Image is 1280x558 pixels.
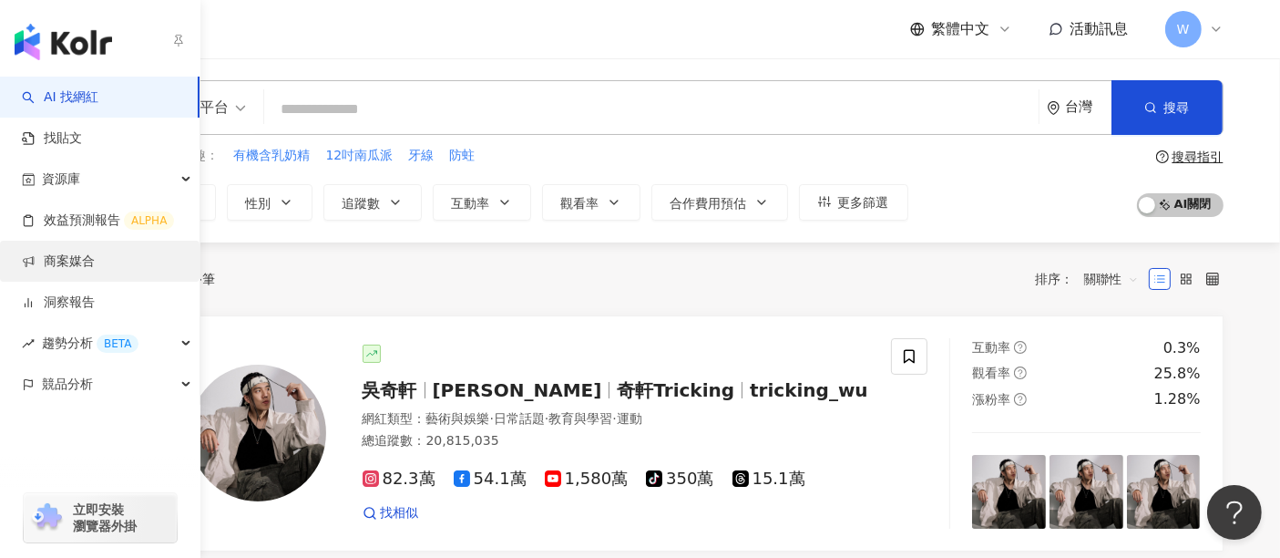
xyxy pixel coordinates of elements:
span: W [1177,19,1190,39]
button: 觀看率 [542,184,640,221]
a: chrome extension立即安裝 瀏覽器外掛 [24,493,177,542]
span: 教育與學習 [548,411,612,426]
span: 12吋南瓜派 [326,147,394,165]
span: 找相似 [381,504,419,522]
div: 0.3% [1163,338,1201,358]
span: environment [1047,101,1060,115]
a: KOL Avatar吳奇軒[PERSON_NAME]奇軒Trickingtricking_wu網紅類型：藝術與娛樂·日常話題·教育與學習·運動總追蹤數：20,815,03582.3萬54.1萬1... [130,315,1224,552]
span: 54.1萬 [454,470,527,489]
span: 性別 [246,196,271,211]
div: 25.8% [1154,364,1201,384]
button: 合作費用預估 [651,184,788,221]
span: rise [22,337,35,350]
span: 合作費用預估 [671,196,747,211]
span: [PERSON_NAME] [433,379,602,401]
span: 搜尋 [1164,100,1190,115]
button: 有機含乳奶精 [233,146,312,166]
span: 運動 [617,411,642,426]
span: 更多篩選 [838,195,889,210]
span: · [545,411,548,426]
button: 搜尋 [1111,80,1223,135]
span: · [612,411,616,426]
img: post-image [1050,455,1123,529]
span: 82.3萬 [363,470,435,489]
div: 搜尋指引 [1172,150,1224,164]
span: question-circle [1156,150,1169,163]
span: 觀看率 [561,196,599,211]
button: 性別 [227,184,312,221]
span: 漲粉率 [972,392,1010,407]
img: post-image [1127,455,1201,529]
a: searchAI 找網紅 [22,88,98,107]
a: 商案媒合 [22,253,95,271]
span: 日常話題 [494,411,545,426]
img: logo [15,24,112,60]
a: 效益預測報告ALPHA [22,212,174,230]
img: post-image [972,455,1046,529]
span: 15.1萬 [732,470,805,489]
span: 牙線 [408,147,434,165]
button: 更多篩選 [799,184,908,221]
iframe: Help Scout Beacon - Open [1207,485,1262,540]
span: · [490,411,494,426]
span: 互動率 [972,340,1010,355]
button: 牙線 [407,146,435,166]
span: question-circle [1014,367,1027,379]
img: KOL Avatar [189,365,326,501]
span: 活動訊息 [1070,20,1129,37]
a: 找貼文 [22,129,82,148]
span: 關聯性 [1084,264,1139,294]
span: 藝術與娛樂 [426,411,490,426]
span: 繁體中文 [932,19,990,39]
span: 吳奇軒 [363,379,417,401]
span: 資源庫 [42,159,80,200]
div: BETA [97,335,138,353]
span: 競品分析 [42,364,93,405]
span: 1,580萬 [545,470,629,489]
span: 觀看率 [972,366,1010,380]
div: 1.28% [1154,389,1201,409]
span: question-circle [1014,341,1027,354]
span: 有機含乳奶精 [234,147,311,165]
div: 台灣 [1066,99,1111,115]
span: tricking_wu [750,379,868,401]
span: 互動率 [452,196,490,211]
img: chrome extension [29,503,65,532]
div: 網紅類型 ： [363,410,870,429]
div: 總追蹤數 ： 20,815,035 [363,432,870,450]
span: 奇軒Tricking [617,379,734,401]
span: 追蹤數 [343,196,381,211]
div: 排序： [1036,264,1149,294]
span: 趨勢分析 [42,323,138,364]
span: 350萬 [646,470,713,489]
button: 互動率 [433,184,531,221]
span: 防蛀 [449,147,475,165]
a: 洞察報告 [22,294,95,312]
button: 追蹤數 [323,184,422,221]
span: question-circle [1014,393,1027,406]
span: 立即安裝 瀏覽器外掛 [73,501,137,534]
a: 找相似 [363,504,419,522]
button: 12吋南瓜派 [325,146,394,166]
button: 防蛀 [448,146,476,166]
